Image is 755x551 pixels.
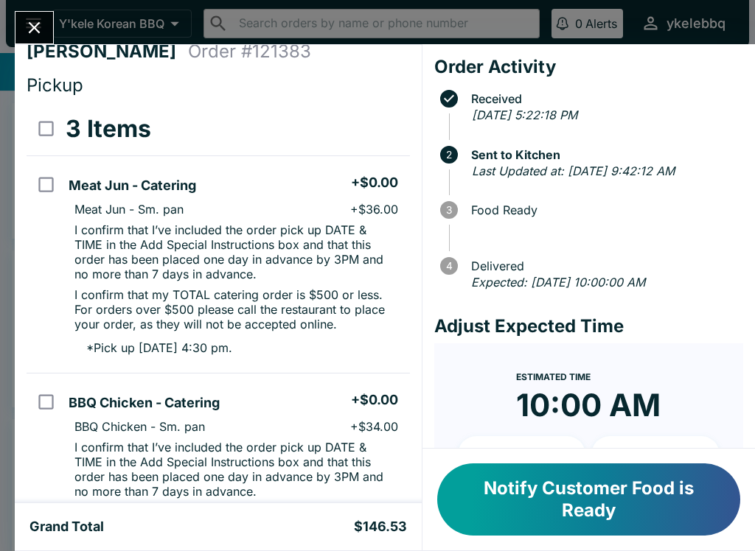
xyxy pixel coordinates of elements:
h4: [PERSON_NAME] [27,41,188,63]
text: 4 [445,260,452,272]
p: + $36.00 [350,202,398,217]
h5: Meat Jun - Catering [69,177,196,194]
span: Delivered [464,259,743,273]
p: + $34.00 [350,419,398,434]
h5: Grand Total [29,518,104,536]
p: I confirm that my TOTAL catering order is $500 or less. For orders over $500 please call the rest... [74,287,397,331]
h5: BBQ Chicken - Catering [69,394,220,412]
text: 3 [446,204,452,216]
p: * Pick up [DATE] 4:30 pm. [74,340,232,355]
p: BBQ Chicken - Sm. pan [74,419,205,434]
p: I confirm that I’ve included the order pick up DATE & TIME in the Add Special Instructions box an... [74,222,397,281]
span: Received [464,92,743,105]
button: Close [15,12,53,43]
h4: Order # 121383 [188,41,311,63]
button: Notify Customer Food is Ready [437,463,740,536]
h4: Adjust Expected Time [434,315,743,337]
h5: + $0.00 [351,391,398,409]
h4: Order Activity [434,56,743,78]
span: Estimated Time [516,371,591,382]
text: 2 [446,149,452,161]
em: [DATE] 5:22:18 PM [472,108,577,122]
button: + 20 [591,436,720,473]
time: 10:00 AM [516,386,661,424]
em: Last Updated at: [DATE] 9:42:12 AM [472,164,675,178]
em: Expected: [DATE] 10:00:00 AM [471,275,645,289]
h5: $146.53 [354,518,407,536]
p: I confirm that I’ve included the order pick up DATE & TIME in the Add Special Instructions box an... [74,440,397,499]
h5: + $0.00 [351,174,398,192]
span: Sent to Kitchen [464,148,743,161]
span: Food Ready [464,203,743,217]
button: + 10 [458,436,586,473]
h3: 3 Items [66,114,151,144]
p: Meat Jun - Sm. pan [74,202,184,217]
span: Pickup [27,74,83,96]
